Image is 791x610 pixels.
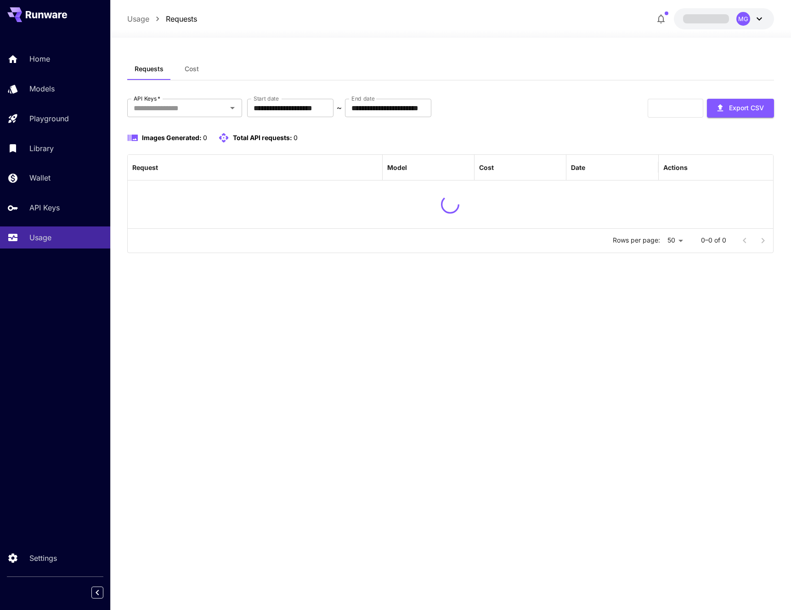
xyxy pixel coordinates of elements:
span: Requests [135,65,164,73]
p: 0–0 of 0 [701,236,726,245]
div: 50 [664,234,686,247]
p: Models [29,83,55,94]
button: Export CSV [707,99,774,118]
button: Open [226,102,239,114]
label: End date [351,95,374,102]
span: Total API requests: [233,134,292,141]
p: Rows per page: [613,236,660,245]
div: MG [736,12,750,26]
div: Model [387,164,407,171]
button: Collapse sidebar [91,587,103,599]
a: Usage [127,13,149,24]
p: Usage [29,232,51,243]
button: MG [674,8,774,29]
div: Actions [663,164,688,171]
div: Date [571,164,585,171]
div: Collapse sidebar [98,584,110,601]
span: 0 [203,134,207,141]
span: 0 [294,134,298,141]
div: Cost [479,164,494,171]
span: Images Generated: [142,134,202,141]
nav: breadcrumb [127,13,197,24]
div: Request [132,164,158,171]
label: API Keys [134,95,160,102]
a: Requests [166,13,197,24]
label: Start date [254,95,279,102]
p: Library [29,143,54,154]
p: Playground [29,113,69,124]
p: Home [29,53,50,64]
p: Wallet [29,172,51,183]
p: ~ [337,102,342,113]
p: API Keys [29,202,60,213]
p: Settings [29,553,57,564]
span: Cost [185,65,199,73]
